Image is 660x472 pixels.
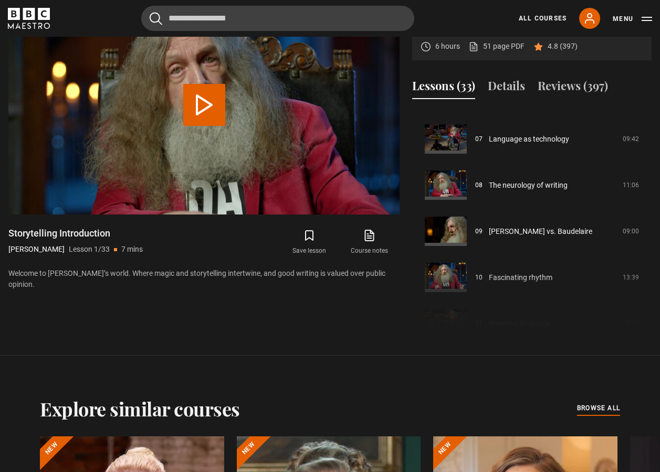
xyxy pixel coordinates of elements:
[538,77,608,99] button: Reviews (397)
[489,180,568,191] a: The neurology of writing
[150,12,162,25] button: Submit the search query
[8,268,400,290] p: Welcome to [PERSON_NAME]’s world. Where magic and storytelling intertwine, and good writing is va...
[412,77,475,99] button: Lessons (33)
[489,226,592,237] a: [PERSON_NAME] vs. Baudelaire
[488,77,525,99] button: Details
[183,84,225,126] button: Play Lesson Storytelling Introduction
[69,244,110,255] p: Lesson 1/33
[577,403,620,413] span: browse all
[279,227,339,258] button: Save lesson
[435,41,460,52] p: 6 hours
[8,8,50,29] svg: BBC Maestro
[548,41,578,52] p: 4.8 (397)
[8,227,143,240] h1: Storytelling Introduction
[141,6,414,31] input: Search
[613,14,652,24] button: Toggle navigation
[8,244,65,255] p: [PERSON_NAME]
[40,398,240,420] h2: Explore similar courses
[121,244,143,255] p: 7 mins
[489,134,569,145] a: Language as technology
[468,41,525,52] a: 51 page PDF
[577,403,620,414] a: browse all
[340,227,400,258] a: Course notes
[519,14,567,23] a: All Courses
